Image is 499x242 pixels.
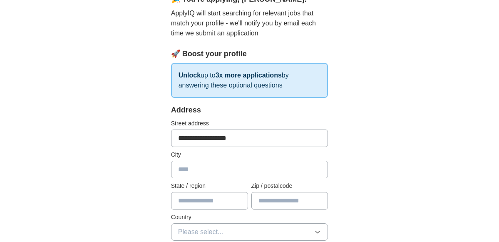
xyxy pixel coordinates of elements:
label: Zip / postalcode [251,182,328,190]
strong: 3x more applications [216,72,282,79]
p: up to by answering these optional questions [171,63,328,98]
div: 🚀 Boost your profile [171,48,328,60]
label: City [171,150,328,159]
strong: Unlock [179,72,201,79]
p: ApplyIQ will start searching for relevant jobs that match your profile - we'll notify you by emai... [171,8,328,38]
span: Please select... [178,227,223,237]
label: Street address [171,119,328,128]
div: Address [171,105,328,116]
label: State / region [171,182,248,190]
button: Please select... [171,223,328,241]
label: Country [171,213,328,222]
